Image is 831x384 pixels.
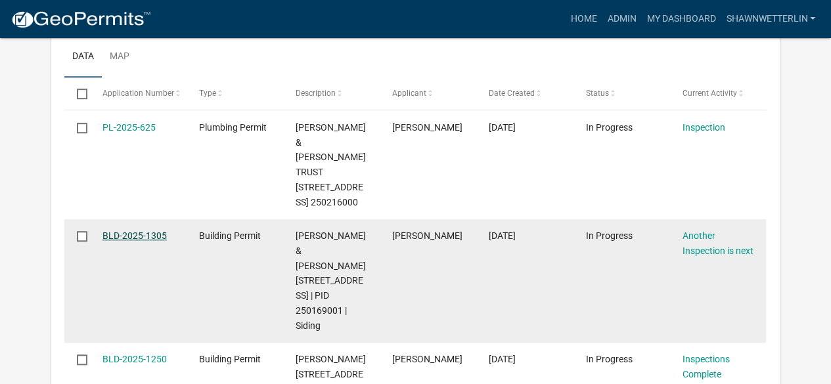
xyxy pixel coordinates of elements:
[682,122,725,133] a: Inspection
[296,230,366,331] span: PETRY, BRIAN & JENNIFER 625 2ND ST N, Houston County | PID 250169001 | Siding
[102,89,174,98] span: Application Number
[476,77,573,109] datatable-header-cell: Date Created
[296,89,336,98] span: Description
[669,77,766,109] datatable-header-cell: Current Activity
[489,89,535,98] span: Date Created
[641,7,721,32] a: My Dashboard
[721,7,820,32] a: ShawnWetterlin
[489,122,516,133] span: 08/12/2025
[64,36,102,78] a: Data
[199,89,216,98] span: Type
[585,122,632,133] span: In Progress
[199,122,267,133] span: Plumbing Permit
[64,77,89,109] datatable-header-cell: Select
[602,7,641,32] a: Admin
[392,122,462,133] span: Bob Mach
[585,89,608,98] span: Status
[102,354,167,364] a: BLD-2025-1250
[392,354,462,364] span: Skya Jandt
[199,354,261,364] span: Building Permit
[682,89,736,98] span: Current Activity
[102,122,156,133] a: PL-2025-625
[102,230,167,241] a: BLD-2025-1305
[682,354,729,379] a: Inspections Complete
[565,7,602,32] a: Home
[585,230,632,241] span: In Progress
[199,230,261,241] span: Building Permit
[296,122,366,207] span: ROBERT & JANET KOLJORD TRUST 317 2ND ST N, Houston County | PID 250216000
[573,77,669,109] datatable-header-cell: Status
[585,354,632,364] span: In Progress
[90,77,187,109] datatable-header-cell: Application Number
[682,230,753,256] a: Another Inspection is next
[489,230,516,241] span: 08/11/2025
[392,230,462,241] span: Shane Collins
[283,77,380,109] datatable-header-cell: Description
[102,36,137,78] a: Map
[380,77,476,109] datatable-header-cell: Applicant
[392,89,426,98] span: Applicant
[187,77,283,109] datatable-header-cell: Type
[489,354,516,364] span: 05/22/2025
